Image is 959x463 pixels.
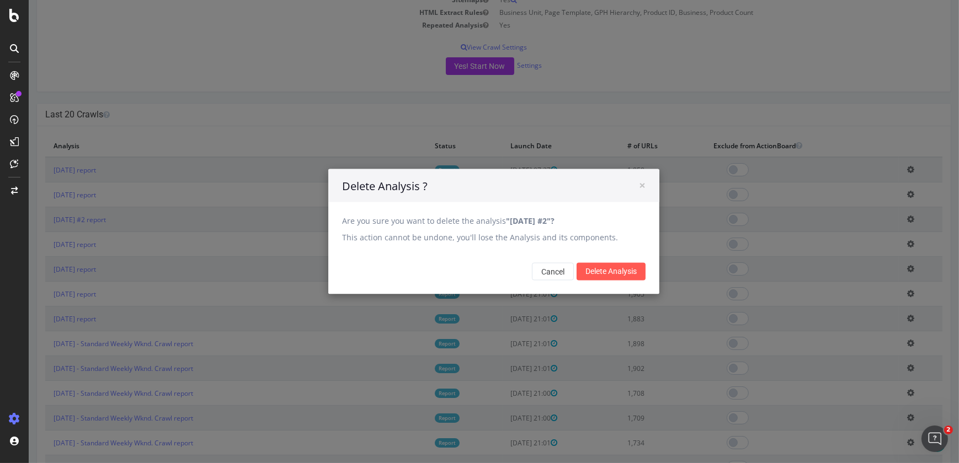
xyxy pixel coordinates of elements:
span: × [610,178,617,193]
input: Delete Analysis [548,263,617,281]
p: Are you sure you want to delete the analysis [313,216,617,227]
h4: Delete Analysis ? [313,179,617,195]
iframe: Intercom live chat [921,426,948,452]
b: "[DATE] #2"? [477,216,526,227]
button: Cancel [503,263,545,281]
p: This action cannot be undone, you'll lose the Analysis and its components. [313,233,617,244]
span: 2 [944,426,953,434]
